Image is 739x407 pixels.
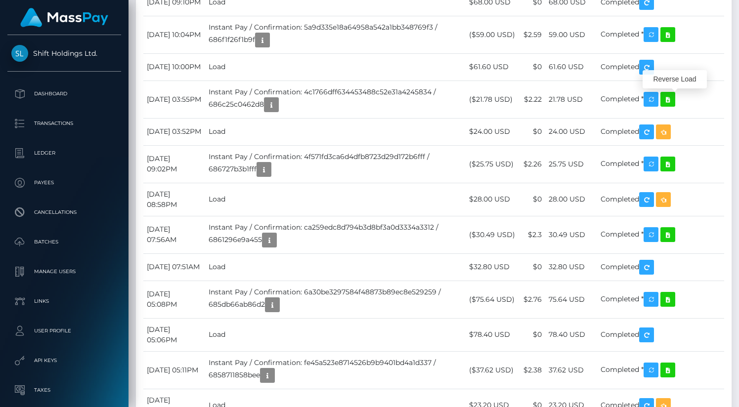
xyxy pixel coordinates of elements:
td: Completed [597,53,724,81]
td: [DATE] 05:08PM [143,281,205,318]
img: Shift Holdings Ltd. [11,45,28,62]
td: Load [205,253,466,281]
p: Ledger [11,146,117,161]
td: [DATE] 10:04PM [143,16,205,53]
td: $2.3 [520,216,545,253]
td: $78.40 USD [466,318,520,351]
td: $2.26 [520,145,545,183]
td: $0 [520,183,545,216]
p: API Keys [11,353,117,368]
td: 28.00 USD [545,183,597,216]
td: [DATE] 08:58PM [143,183,205,216]
td: Instant Pay / Confirmation: 4f571fd3ca6d4dfb8723d29d172b6fff / 686727b3b1fff [205,145,466,183]
td: $0 [520,318,545,351]
p: Dashboard [11,86,117,101]
td: Load [205,53,466,81]
td: Completed * [597,351,724,389]
a: Transactions [7,111,121,136]
td: [DATE] 03:55PM [143,81,205,118]
td: Instant Pay / Confirmation: ca259edc8d794b3d8bf3a0d3334a3312 / 6861296e9a455 [205,216,466,253]
td: 75.64 USD [545,281,597,318]
td: Instant Pay / Confirmation: 5a9d335e18a64958a542a1bb348769f3 / 686f1f26f1b9f [205,16,466,53]
td: Load [205,118,466,145]
td: Completed [597,183,724,216]
td: ($25.75 USD) [466,145,520,183]
a: Batches [7,230,121,254]
td: Instant Pay / Confirmation: 6a30be3297584f48873b89ec8e529259 / 685db66ab86d2 [205,281,466,318]
td: ($59.00 USD) [466,16,520,53]
p: Manage Users [11,264,117,279]
a: Payees [7,170,121,195]
div: Reverse Load [643,70,707,88]
td: 25.75 USD [545,145,597,183]
td: 24.00 USD [545,118,597,145]
a: Cancellations [7,200,121,225]
td: $0 [520,118,545,145]
td: $32.80 USD [466,253,520,281]
td: 61.60 USD [545,53,597,81]
td: 21.78 USD [545,81,597,118]
a: Dashboard [7,81,121,106]
td: [DATE] 07:51AM [143,253,205,281]
td: [DATE] 09:02PM [143,145,205,183]
td: Completed * [597,281,724,318]
a: Manage Users [7,259,121,284]
td: $24.00 USD [466,118,520,145]
td: Completed [597,318,724,351]
td: $2.38 [520,351,545,389]
td: Completed * [597,216,724,253]
td: $2.22 [520,81,545,118]
td: ($37.62 USD) [466,351,520,389]
p: Payees [11,175,117,190]
td: 59.00 USD [545,16,597,53]
td: $0 [520,53,545,81]
td: $2.59 [520,16,545,53]
td: Instant Pay / Confirmation: 4c1766dff634453488c52e31a4245834 / 686c25c0462d8 [205,81,466,118]
a: Taxes [7,378,121,403]
td: [DATE] 07:56AM [143,216,205,253]
a: Links [7,289,121,314]
a: API Keys [7,348,121,373]
td: 37.62 USD [545,351,597,389]
td: [DATE] 03:52PM [143,118,205,145]
td: Load [205,318,466,351]
td: 32.80 USD [545,253,597,281]
td: [DATE] 10:00PM [143,53,205,81]
td: Completed * [597,81,724,118]
p: Taxes [11,383,117,398]
td: 78.40 USD [545,318,597,351]
td: Completed [597,253,724,281]
span: Shift Holdings Ltd. [7,49,121,58]
p: Cancellations [11,205,117,220]
td: ($21.78 USD) [466,81,520,118]
td: Load [205,183,466,216]
td: Instant Pay / Confirmation: fe45a523e8714526b9b9401bd4a1d337 / 6858711858bee [205,351,466,389]
td: ($30.49 USD) [466,216,520,253]
td: $0 [520,253,545,281]
p: User Profile [11,324,117,338]
p: Batches [11,235,117,249]
td: $61.60 USD [466,53,520,81]
img: MassPay Logo [20,8,108,27]
td: [DATE] 05:06PM [143,318,205,351]
td: $2.76 [520,281,545,318]
td: ($75.64 USD) [466,281,520,318]
td: Completed * [597,145,724,183]
p: Links [11,294,117,309]
td: Completed [597,118,724,145]
a: Ledger [7,141,121,165]
td: Completed * [597,16,724,53]
td: 30.49 USD [545,216,597,253]
td: [DATE] 05:11PM [143,351,205,389]
p: Transactions [11,116,117,131]
a: User Profile [7,319,121,343]
td: $28.00 USD [466,183,520,216]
